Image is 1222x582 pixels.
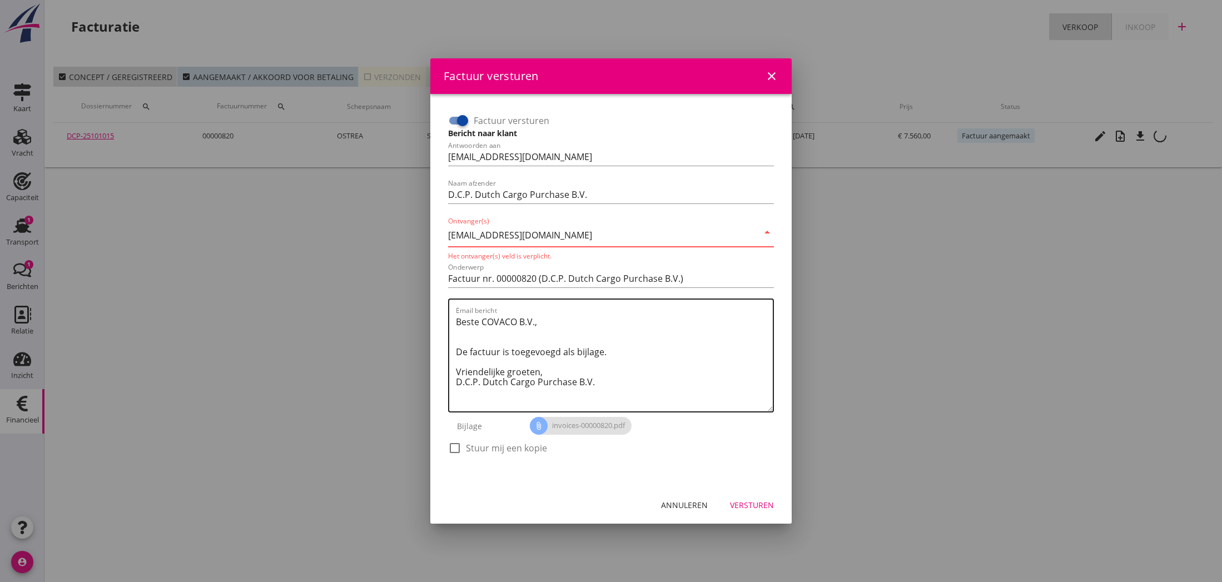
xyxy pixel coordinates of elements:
div: Het ontvanger(s) veld is verplicht. [448,251,774,261]
input: Naam afzender [448,186,774,203]
div: Bijlage [448,412,530,439]
span: invoices-00000820.pdf [530,417,632,435]
i: attach_file [530,417,548,435]
label: Factuur versturen [474,115,549,126]
div: Annuleren [661,499,708,511]
input: Antwoorden aan [448,148,774,166]
i: arrow_drop_down [761,226,774,239]
textarea: Email bericht [456,313,773,411]
label: Stuur mij een kopie [466,442,547,454]
button: Annuleren [652,495,717,515]
div: Versturen [730,499,774,511]
button: Versturen [721,495,783,515]
input: Ontvanger(s) [448,226,758,244]
input: Onderwerp [448,270,774,287]
div: Factuur versturen [444,68,539,84]
i: close [765,69,778,83]
h3: Bericht naar klant [448,127,774,139]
